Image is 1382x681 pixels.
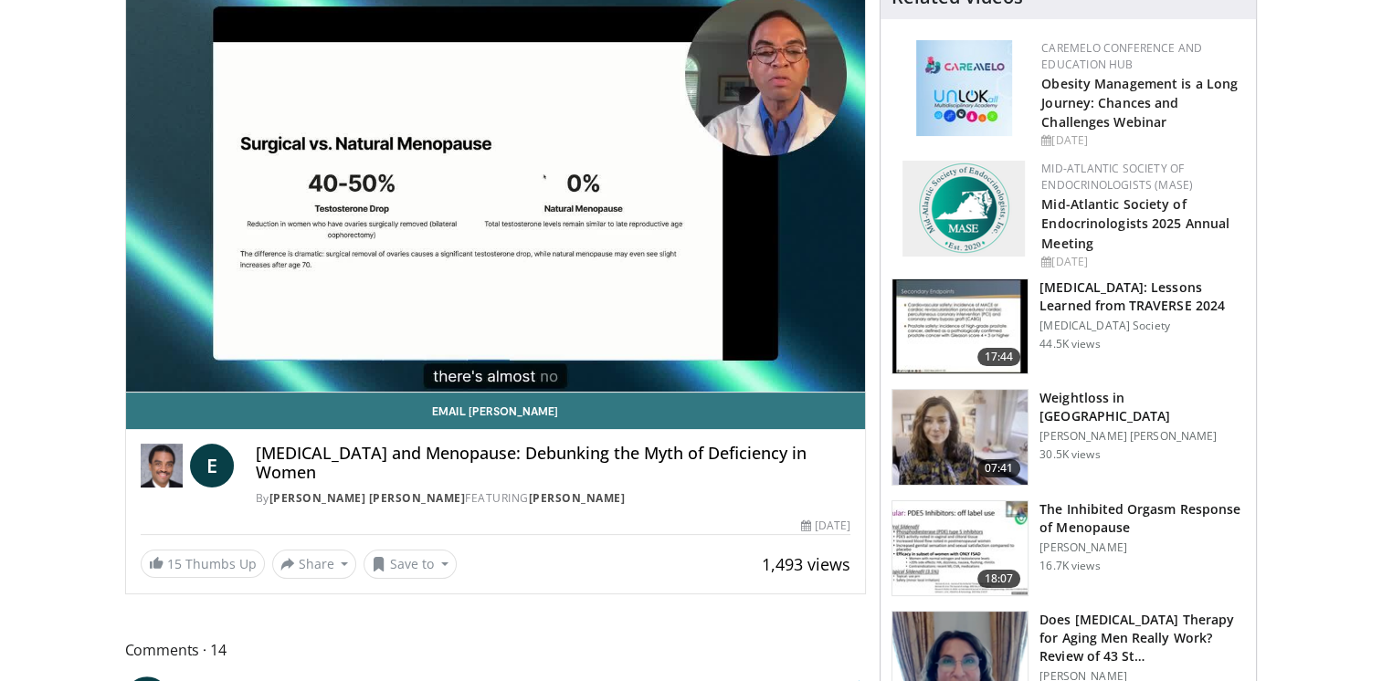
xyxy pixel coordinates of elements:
[1039,337,1100,351] p: 44.5K views
[902,161,1025,257] img: f382488c-070d-4809-84b7-f09b370f5972.png.150x105_q85_autocrop_double_scale_upscale_version-0.2.png
[892,501,1028,596] img: 283c0f17-5e2d-42ba-a87c-168d447cdba4.150x105_q85_crop-smart_upscale.jpg
[1039,278,1245,315] h3: [MEDICAL_DATA]: Lessons Learned from TRAVERSE 2024
[1041,254,1241,270] div: [DATE]
[256,444,851,483] h4: [MEDICAL_DATA] and Menopause: Debunking the Myth of Deficiency in Women
[272,550,357,579] button: Share
[1039,447,1100,462] p: 30.5K views
[190,444,234,487] a: E
[1041,75,1238,131] a: Obesity Management is a Long Journey: Chances and Challenges Webinar
[1039,559,1100,573] p: 16.7K views
[529,490,626,506] a: [PERSON_NAME]
[269,490,466,506] a: [PERSON_NAME] [PERSON_NAME]
[256,490,851,507] div: By FEATURING
[141,550,265,578] a: 15 Thumbs Up
[891,500,1245,597] a: 18:07 The Inhibited Orgasm Response of Menopause [PERSON_NAME] 16.7K views
[1041,40,1202,72] a: CaReMeLO Conference and Education Hub
[977,570,1021,588] span: 18:07
[1039,389,1245,425] h3: Weightloss in [GEOGRAPHIC_DATA]
[125,638,867,662] span: Comments 14
[141,444,183,487] img: Dr. Eldred B. Taylor
[801,518,850,534] div: [DATE]
[1039,500,1245,537] h3: The Inhibited Orgasm Response of Menopause
[1039,319,1245,333] p: [MEDICAL_DATA] Society
[1041,161,1193,193] a: Mid-Atlantic Society of Endocrinologists (MASE)
[1039,540,1245,555] p: [PERSON_NAME]
[977,459,1021,477] span: 07:41
[1041,195,1229,251] a: Mid-Atlantic Society of Endocrinologists 2025 Annual Meeting
[891,389,1245,486] a: 07:41 Weightloss in [GEOGRAPHIC_DATA] [PERSON_NAME] [PERSON_NAME] 30.5K views
[364,550,457,579] button: Save to
[1041,132,1241,149] div: [DATE]
[892,390,1028,485] img: 9983fed1-7565-45be-8934-aef1103ce6e2.150x105_q85_crop-smart_upscale.jpg
[1039,611,1245,665] h3: Does [MEDICAL_DATA] Therapy for Aging Men Really Work? Review of 43 St…
[891,278,1245,375] a: 17:44 [MEDICAL_DATA]: Lessons Learned from TRAVERSE 2024 [MEDICAL_DATA] Society 44.5K views
[892,279,1028,374] img: 1317c62a-2f0d-4360-bee0-b1bff80fed3c.150x105_q85_crop-smart_upscale.jpg
[977,348,1021,366] span: 17:44
[1039,429,1245,444] p: [PERSON_NAME] [PERSON_NAME]
[916,40,1012,136] img: 45df64a9-a6de-482c-8a90-ada250f7980c.png.150x105_q85_autocrop_double_scale_upscale_version-0.2.jpg
[126,393,866,429] a: Email [PERSON_NAME]
[167,555,182,572] span: 15
[762,553,850,575] span: 1,493 views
